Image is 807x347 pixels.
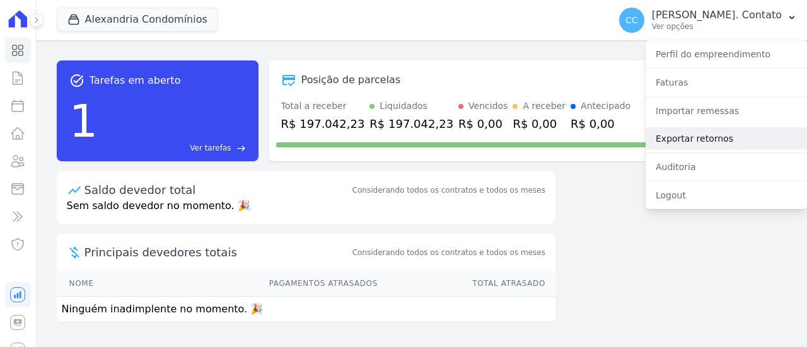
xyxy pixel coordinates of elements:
[352,185,545,196] div: Considerando todos os contratos e todos os meses
[581,100,630,113] div: Antecipado
[84,244,350,261] span: Principais devedores totais
[352,247,545,258] span: Considerando todos os contratos e todos os meses
[57,271,146,297] th: Nome
[281,100,365,113] div: Total a receber
[646,127,807,150] a: Exportar retornos
[652,21,782,31] p: Ver opções
[369,115,453,132] div: R$ 197.042,23
[609,3,807,38] button: CC [PERSON_NAME]. Contato Ver opções
[84,181,350,198] div: Saldo devedor total
[190,142,231,154] span: Ver tarefas
[468,100,508,113] div: Vencidos
[236,144,246,153] span: east
[281,115,365,132] div: R$ 197.042,23
[103,142,245,154] a: Ver tarefas east
[625,16,638,25] span: CC
[90,73,181,88] span: Tarefas em aberto
[57,297,555,322] td: Ninguém inadimplente no momento. 🎉
[301,72,401,88] div: Posição de parcelas
[646,43,807,65] a: Perfil do empreendimento
[69,73,84,88] span: task_alt
[652,9,782,21] p: [PERSON_NAME]. Contato
[646,156,807,178] a: Auditoria
[523,100,566,113] div: A receber
[458,115,508,132] div: R$ 0,00
[380,100,427,113] div: Liquidados
[69,88,98,154] div: 1
[646,100,807,122] a: Importar remessas
[146,271,378,297] th: Pagamentos Atrasados
[513,115,566,132] div: R$ 0,00
[57,198,555,224] p: Sem saldo devedor no momento. 🎉
[378,271,555,297] th: Total Atrasado
[571,115,630,132] div: R$ 0,00
[646,184,807,207] a: Logout
[646,71,807,94] a: Faturas
[57,8,218,31] button: Alexandria Condomínios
